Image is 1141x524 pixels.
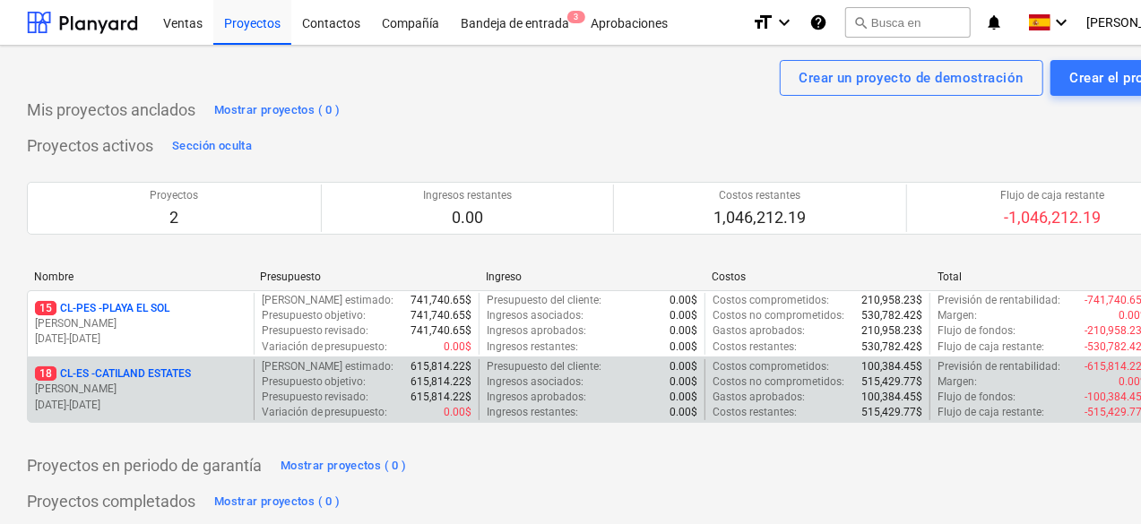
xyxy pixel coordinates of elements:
[713,359,829,374] p: Costos comprometidos :
[35,366,56,381] span: 18
[861,405,922,420] p: 515,429.77$
[262,308,367,323] p: Presupuesto objetivo :
[938,374,977,390] p: Margen :
[35,301,169,316] p: CL-PES - PLAYA EL SOL
[780,60,1043,96] button: Crear un proyecto de demostración
[487,374,583,390] p: Ingresos asociados :
[262,374,367,390] p: Presupuesto objetivo :
[670,308,697,323] p: 0.00$
[800,66,1024,90] div: Crear un proyecto de demostración
[1000,207,1104,228] p: -1,046,212.19
[670,323,697,339] p: 0.00$
[411,293,471,308] p: 741,740.65$
[35,301,56,315] span: 15
[487,339,578,355] p: Ingresos restantes :
[423,207,512,228] p: 0.00
[35,382,246,397] p: [PERSON_NAME]
[444,405,471,420] p: 0.00$
[670,359,697,374] p: 0.00$
[150,207,198,228] p: 2
[713,390,805,405] p: Gastos aprobados :
[938,390,1016,405] p: Flujo de fondos :
[713,405,797,420] p: Costos restantes :
[861,359,922,374] p: 100,384.45$
[210,96,345,125] button: Mostrar proyectos ( 0 )
[853,15,868,30] span: search
[35,316,246,331] p: [PERSON_NAME]
[861,390,922,405] p: 100,384.45$
[752,12,774,33] i: format_size
[567,11,585,23] span: 3
[281,456,407,477] div: Mostrar proyectos ( 0 )
[262,359,394,374] p: [PERSON_NAME] estimado :
[713,293,829,308] p: Costos comprometidos :
[670,293,697,308] p: 0.00$
[27,99,195,121] p: Mis proyectos anclados
[411,374,471,390] p: 615,814.22$
[1051,438,1141,524] iframe: Chat Widget
[861,339,922,355] p: 530,782.42$
[809,12,827,33] i: Base de conocimientos
[210,487,345,516] button: Mostrar proyectos ( 0 )
[276,451,411,480] button: Mostrar proyectos ( 0 )
[487,308,583,323] p: Ingresos asociados :
[262,339,388,355] p: Variación de presupuesto :
[670,374,697,390] p: 0.00$
[713,323,805,339] p: Gastos aprobados :
[861,374,922,390] p: 515,429.77$
[214,100,341,121] div: Mostrar proyectos ( 0 )
[214,492,341,512] div: Mostrar proyectos ( 0 )
[938,308,977,323] p: Margen :
[938,359,1060,374] p: Previsión de rentabilidad :
[861,323,922,339] p: 210,958.23$
[27,455,262,477] p: Proyectos en periodo de garantía
[938,339,1044,355] p: Flujo de caja restante :
[861,308,922,323] p: 530,782.42$
[938,323,1016,339] p: Flujo de fondos :
[411,323,471,339] p: 741,740.65$
[713,339,797,355] p: Costos restantes :
[35,366,191,382] p: CL-ES - CATILAND ESTATES
[444,339,471,355] p: 0.00$
[487,293,601,308] p: Presupuesto del cliente :
[411,390,471,405] p: 615,814.22$
[487,323,586,339] p: Ingresos aprobados :
[262,293,394,308] p: [PERSON_NAME] estimado :
[861,293,922,308] p: 210,958.23$
[262,390,369,405] p: Presupuesto revisado :
[260,271,471,283] div: Presupuesto
[172,136,252,157] div: Sección oculta
[168,132,256,160] button: Sección oculta
[262,405,388,420] p: Variación de presupuesto :
[35,331,246,347] p: [DATE] - [DATE]
[1051,438,1141,524] div: Widget de chat
[1000,188,1104,203] p: Flujo de caja restante
[670,405,697,420] p: 0.00$
[35,301,246,347] div: 15CL-PES -PLAYA EL SOL[PERSON_NAME][DATE]-[DATE]
[35,366,246,412] div: 18CL-ES -CATILAND ESTATES[PERSON_NAME][DATE]-[DATE]
[487,405,578,420] p: Ingresos restantes :
[423,188,512,203] p: Ingresos restantes
[486,271,697,283] div: Ingreso
[411,359,471,374] p: 615,814.22$
[1050,12,1072,33] i: keyboard_arrow_down
[713,188,806,203] p: Costos restantes
[150,188,198,203] p: Proyectos
[713,308,844,323] p: Costos no comprometidos :
[34,271,246,283] div: Nombre
[713,207,806,228] p: 1,046,212.19
[35,398,246,413] p: [DATE] - [DATE]
[670,339,697,355] p: 0.00$
[670,390,697,405] p: 0.00$
[712,271,923,283] div: Costos
[938,293,1060,308] p: Previsión de rentabilidad :
[487,390,586,405] p: Ingresos aprobados :
[27,491,195,512] p: Proyectos completados
[487,359,601,374] p: Presupuesto del cliente :
[985,12,1003,33] i: notifications
[774,12,795,33] i: keyboard_arrow_down
[262,323,369,339] p: Presupuesto revisado :
[411,308,471,323] p: 741,740.65$
[845,7,971,38] button: Busca en
[713,374,844,390] p: Costos no comprometidos :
